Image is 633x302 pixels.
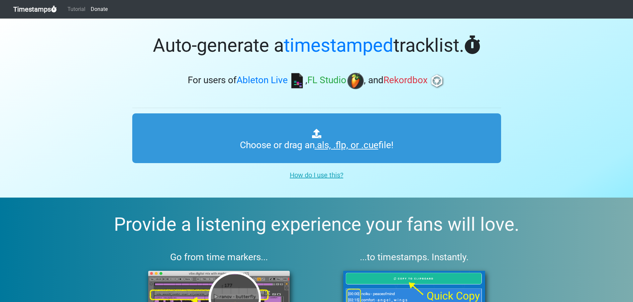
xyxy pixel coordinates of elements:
[13,3,57,16] a: Timestamps
[327,252,501,263] h3: ...to timestamps. Instantly.
[132,73,501,89] h3: For users of , , and
[290,171,343,179] u: How do I use this?
[347,73,364,89] img: fl.png
[429,73,445,89] img: rb.png
[88,3,110,16] a: Donate
[237,75,288,86] span: Ableton Live
[132,34,501,57] h1: Auto-generate a tracklist.
[284,34,393,56] span: timestamped
[65,3,88,16] a: Tutorial
[289,73,305,89] img: ableton.png
[383,75,428,86] span: Rekordbox
[132,252,306,263] h3: Go from time markers...
[307,75,346,86] span: FL Studio
[16,213,617,236] h2: Provide a listening experience your fans will love.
